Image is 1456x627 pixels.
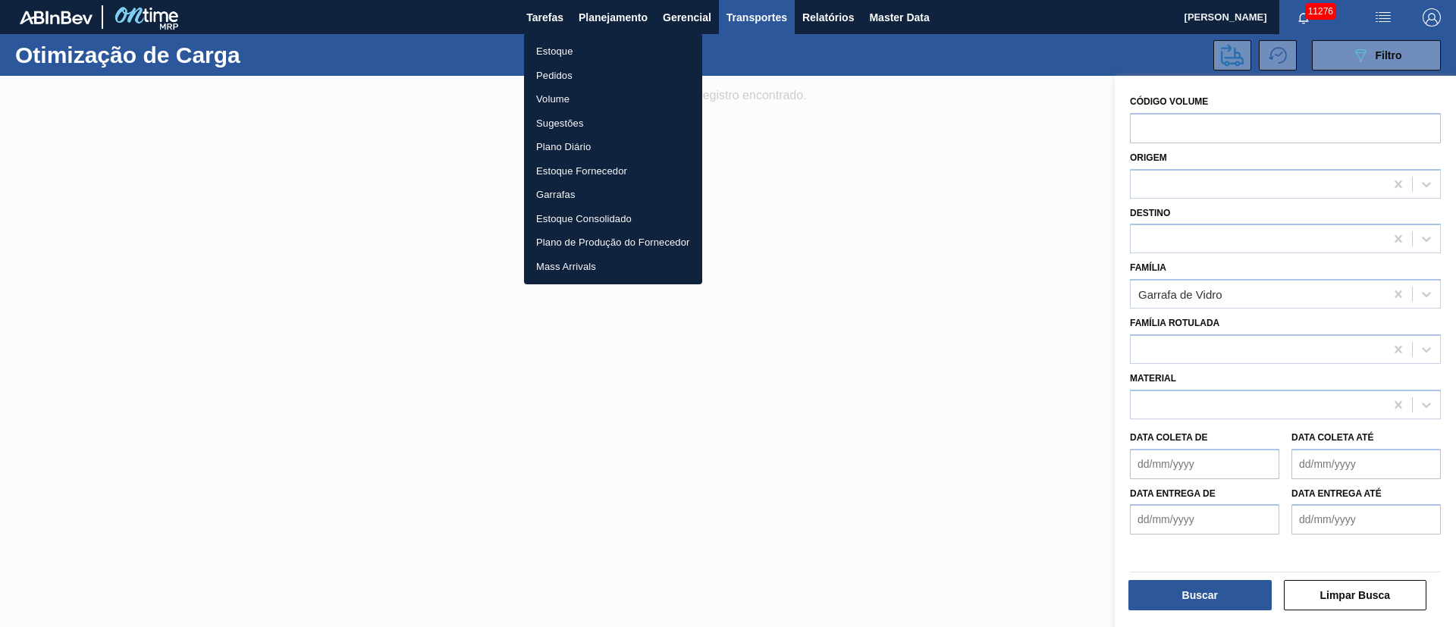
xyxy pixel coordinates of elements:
[524,64,702,88] a: Pedidos
[524,87,702,111] a: Volume
[524,39,702,64] a: Estoque
[524,230,702,255] a: Plano de Produção do Fornecedor
[524,183,702,207] a: Garrafas
[524,159,702,183] a: Estoque Fornecedor
[524,255,702,279] a: Mass Arrivals
[524,111,702,136] a: Sugestões
[524,207,702,231] a: Estoque Consolidado
[524,135,702,159] a: Plano Diário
